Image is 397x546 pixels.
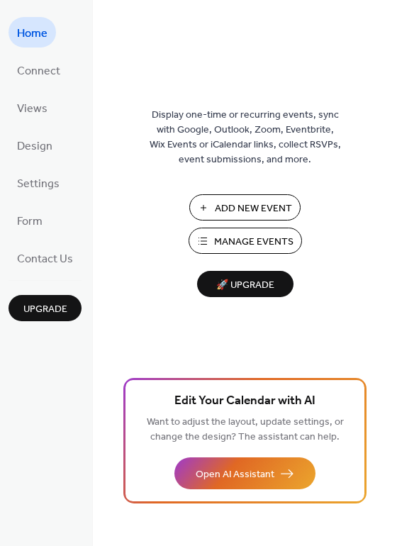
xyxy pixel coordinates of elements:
[23,302,67,317] span: Upgrade
[9,55,69,85] a: Connect
[214,235,293,250] span: Manage Events
[215,201,292,216] span: Add New Event
[197,271,293,297] button: 🚀 Upgrade
[147,413,344,447] span: Want to adjust the layout, update settings, or change the design? The assistant can help.
[17,211,43,233] span: Form
[174,457,315,489] button: Open AI Assistant
[196,467,274,482] span: Open AI Assistant
[174,391,315,411] span: Edit Your Calendar with AI
[17,23,47,45] span: Home
[9,92,56,123] a: Views
[17,135,52,157] span: Design
[9,130,61,160] a: Design
[189,194,301,221] button: Add New Event
[17,60,60,82] span: Connect
[9,17,56,48] a: Home
[17,98,47,120] span: Views
[206,276,285,295] span: 🚀 Upgrade
[9,167,68,198] a: Settings
[150,108,341,167] span: Display one-time or recurring events, sync with Google, Outlook, Zoom, Eventbrite, Wix Events or ...
[189,228,302,254] button: Manage Events
[9,243,82,273] a: Contact Us
[9,205,51,235] a: Form
[17,173,60,195] span: Settings
[9,295,82,321] button: Upgrade
[17,248,73,270] span: Contact Us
